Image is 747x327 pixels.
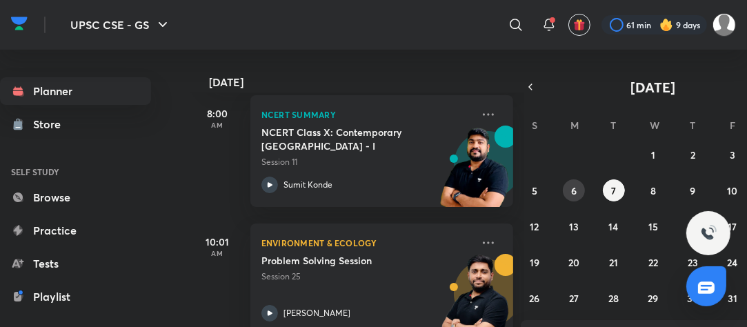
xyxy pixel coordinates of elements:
button: October 23, 2025 [681,251,704,273]
p: Session 11 [261,156,472,168]
button: October 7, 2025 [603,179,625,201]
abbr: October 17, 2025 [728,220,737,233]
button: October 2, 2025 [681,143,704,166]
abbr: October 20, 2025 [568,256,579,269]
abbr: October 30, 2025 [687,292,699,305]
abbr: Wednesday [650,119,659,132]
abbr: October 13, 2025 [569,220,579,233]
abbr: Thursday [690,119,695,132]
button: October 21, 2025 [603,251,625,273]
abbr: October 22, 2025 [648,256,658,269]
button: avatar [568,14,590,36]
button: October 13, 2025 [563,215,585,237]
abbr: October 3, 2025 [730,148,735,161]
h5: Problem Solving Session [261,254,433,268]
img: Company Logo [11,13,28,34]
h5: NCERT Class X: Contemporary India - I [261,126,433,153]
button: October 5, 2025 [524,179,546,201]
button: October 15, 2025 [642,215,664,237]
img: unacademy [437,126,513,221]
button: October 27, 2025 [563,287,585,309]
h5: 8:00 [190,106,245,121]
abbr: October 5, 2025 [532,184,537,197]
button: October 16, 2025 [681,215,704,237]
abbr: Friday [730,119,735,132]
button: October 26, 2025 [524,287,546,309]
abbr: Tuesday [611,119,617,132]
button: October 22, 2025 [642,251,664,273]
button: October 14, 2025 [603,215,625,237]
img: Pavithra [713,13,736,37]
button: October 9, 2025 [681,179,704,201]
img: avatar [573,19,586,31]
button: October 30, 2025 [681,287,704,309]
span: [DATE] [631,78,676,97]
abbr: October 1, 2025 [651,148,655,161]
button: October 10, 2025 [721,179,744,201]
abbr: October 29, 2025 [648,292,658,305]
abbr: October 28, 2025 [608,292,619,305]
p: Session 25 [261,270,472,283]
button: October 3, 2025 [721,143,744,166]
abbr: Sunday [532,119,537,132]
button: October 1, 2025 [642,143,664,166]
button: October 6, 2025 [563,179,585,201]
button: October 20, 2025 [563,251,585,273]
abbr: October 6, 2025 [571,184,577,197]
div: Store [33,116,69,132]
abbr: October 21, 2025 [609,256,618,269]
abbr: October 31, 2025 [728,292,737,305]
abbr: October 16, 2025 [688,220,697,233]
button: October 24, 2025 [721,251,744,273]
button: October 31, 2025 [721,287,744,309]
img: streak [659,18,673,32]
abbr: October 8, 2025 [650,184,656,197]
abbr: October 7, 2025 [611,184,616,197]
p: Environment & Ecology [261,235,472,251]
img: ttu [700,225,717,241]
abbr: October 12, 2025 [530,220,539,233]
button: October 8, 2025 [642,179,664,201]
p: AM [190,121,245,129]
abbr: October 24, 2025 [727,256,737,269]
p: Sumit Konde [283,179,332,191]
abbr: October 9, 2025 [690,184,695,197]
button: October 29, 2025 [642,287,664,309]
abbr: October 15, 2025 [648,220,658,233]
button: October 19, 2025 [524,251,546,273]
p: NCERT Summary [261,106,472,123]
abbr: October 23, 2025 [688,256,698,269]
h5: 10:01 [190,235,245,249]
h4: [DATE] [209,77,527,88]
button: October 12, 2025 [524,215,546,237]
button: UPSC CSE - GS [62,11,179,39]
button: October 17, 2025 [721,215,744,237]
abbr: October 19, 2025 [530,256,539,269]
abbr: October 26, 2025 [529,292,539,305]
abbr: Monday [570,119,579,132]
abbr: October 2, 2025 [690,148,695,161]
p: AM [190,249,245,257]
abbr: October 10, 2025 [727,184,737,197]
abbr: October 27, 2025 [569,292,579,305]
abbr: October 14, 2025 [609,220,619,233]
button: October 28, 2025 [603,287,625,309]
a: Company Logo [11,13,28,37]
p: [PERSON_NAME] [283,307,350,319]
